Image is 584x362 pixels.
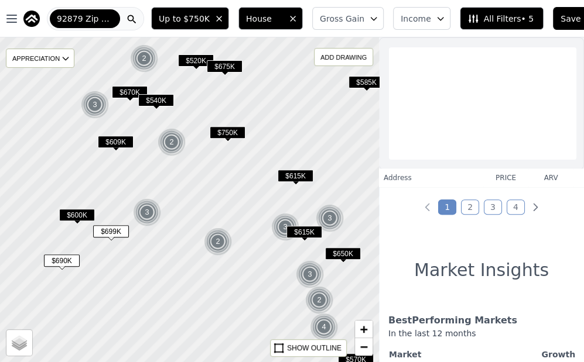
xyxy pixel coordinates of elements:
[278,170,313,182] span: $615K
[23,11,40,27] img: Pellego
[483,168,528,187] th: price
[133,198,161,226] div: 3
[271,213,299,241] div: 3
[81,91,110,119] img: g1.png
[112,86,148,98] span: $670K
[159,13,210,25] span: Up to $750K
[349,76,384,88] span: $585K
[81,91,109,119] div: 3
[271,213,300,241] img: g1.png
[210,126,245,143] div: $750K
[360,339,368,354] span: −
[59,209,95,226] div: $600K
[6,330,32,356] a: Layers
[44,254,80,271] div: $690K
[138,94,174,106] span: $540K
[312,7,384,30] button: Gross Gain
[133,198,162,226] img: g1.png
[379,168,483,187] th: Address
[379,201,584,213] ul: Pagination
[286,226,322,243] div: $615K
[178,54,214,67] span: $520K
[210,126,245,139] span: $750K
[316,204,344,232] img: g1.png
[325,247,361,260] span: $650K
[98,136,134,153] div: $609K
[246,13,284,25] span: House
[561,13,580,25] span: Save
[138,94,174,111] div: $540K
[360,322,368,336] span: +
[316,204,344,232] div: 3
[6,49,74,68] div: APPRECIATION
[315,49,373,65] div: ADD DRAWING
[422,201,433,213] a: Previous page
[44,254,80,267] span: $690K
[320,13,364,25] span: Gross Gain
[310,313,338,341] div: 4
[57,13,113,25] span: 92879 Zip Code
[287,343,341,353] div: SHOW OUTLINE
[305,286,333,314] div: 2
[355,320,373,338] a: Zoom in
[296,260,324,288] div: 3
[130,44,158,73] div: 2
[401,13,431,25] span: Income
[207,60,243,73] span: $675K
[178,54,214,71] div: $520K
[461,199,479,215] a: Page 2
[388,327,576,346] div: In the last 12 months
[310,313,339,341] img: g1.png
[286,226,322,238] span: $615K
[296,260,325,288] img: g1.png
[388,313,576,327] div: Best Performing Markets
[130,44,159,73] img: g1.png
[204,227,233,256] img: g1.png
[98,136,134,148] span: $609K
[325,247,361,264] div: $650K
[414,260,549,281] h1: Market Insights
[158,128,186,156] img: g1.png
[467,13,534,25] span: All Filters • 5
[484,199,502,215] a: Page 3
[93,225,129,242] div: $699K
[93,225,129,237] span: $699K
[204,227,232,256] div: 2
[349,76,384,93] div: $585K
[528,168,573,187] th: arv
[355,338,373,356] a: Zoom out
[438,199,456,215] a: Page 1 is your current page
[530,201,541,213] a: Next page
[460,7,544,30] button: All Filters• 5
[305,286,334,314] img: g1.png
[238,7,303,30] button: House
[507,199,525,215] a: Page 4
[59,209,95,221] span: $600K
[393,7,450,30] button: Income
[112,86,148,103] div: $670K
[207,60,243,77] div: $675K
[158,128,186,156] div: 2
[278,170,313,187] div: $615K
[151,7,229,30] button: Up to $750K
